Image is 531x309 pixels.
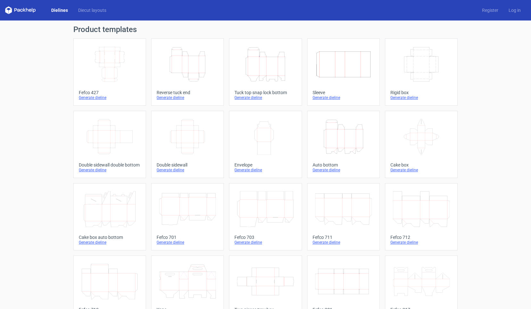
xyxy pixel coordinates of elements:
[385,38,458,106] a: Rigid boxGenerate dieline
[73,111,146,178] a: Double sidewall double bottomGenerate dieline
[234,235,296,240] div: Fefco 703
[157,90,218,95] div: Reverse tuck end
[79,167,141,173] div: Generate dieline
[477,7,503,13] a: Register
[307,38,380,106] a: SleeveGenerate dieline
[73,7,111,13] a: Diecut layouts
[313,162,374,167] div: Auto bottom
[79,235,141,240] div: Cake box auto bottom
[385,183,458,250] a: Fefco 712Generate dieline
[151,38,224,106] a: Reverse tuck endGenerate dieline
[46,7,73,13] a: Dielines
[307,183,380,250] a: Fefco 711Generate dieline
[390,240,452,245] div: Generate dieline
[390,162,452,167] div: Cake box
[390,167,452,173] div: Generate dieline
[234,240,296,245] div: Generate dieline
[385,111,458,178] a: Cake boxGenerate dieline
[234,90,296,95] div: Tuck top snap lock bottom
[390,95,452,100] div: Generate dieline
[79,95,141,100] div: Generate dieline
[234,167,296,173] div: Generate dieline
[73,26,458,33] h1: Product templates
[229,111,302,178] a: EnvelopeGenerate dieline
[151,111,224,178] a: Double sidewallGenerate dieline
[157,95,218,100] div: Generate dieline
[313,95,374,100] div: Generate dieline
[157,240,218,245] div: Generate dieline
[151,183,224,250] a: Fefco 701Generate dieline
[503,7,526,13] a: Log in
[79,162,141,167] div: Double sidewall double bottom
[229,183,302,250] a: Fefco 703Generate dieline
[79,240,141,245] div: Generate dieline
[307,111,380,178] a: Auto bottomGenerate dieline
[73,183,146,250] a: Cake box auto bottomGenerate dieline
[229,38,302,106] a: Tuck top snap lock bottomGenerate dieline
[73,38,146,106] a: Fefco 427Generate dieline
[234,162,296,167] div: Envelope
[157,235,218,240] div: Fefco 701
[79,90,141,95] div: Fefco 427
[313,235,374,240] div: Fefco 711
[313,167,374,173] div: Generate dieline
[390,235,452,240] div: Fefco 712
[390,90,452,95] div: Rigid box
[157,167,218,173] div: Generate dieline
[313,90,374,95] div: Sleeve
[234,95,296,100] div: Generate dieline
[157,162,218,167] div: Double sidewall
[313,240,374,245] div: Generate dieline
